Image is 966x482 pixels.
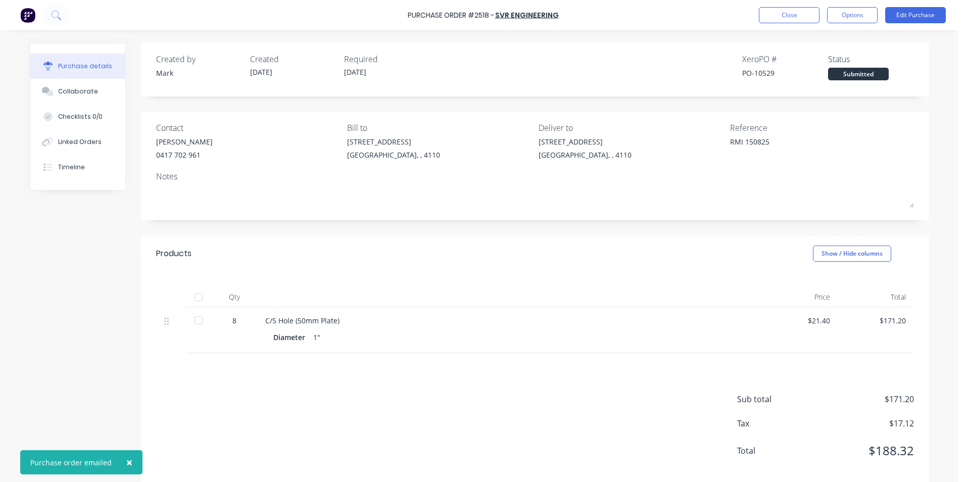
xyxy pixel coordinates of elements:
[347,136,440,147] div: [STREET_ADDRESS]
[126,455,132,469] span: ×
[30,457,112,468] div: Purchase order emailed
[742,53,828,65] div: Xero PO #
[58,112,103,121] div: Checklists 0/0
[30,155,125,180] button: Timeline
[58,163,85,172] div: Timeline
[737,445,813,457] span: Total
[58,62,112,71] div: Purchase details
[212,287,257,307] div: Qty
[156,136,213,147] div: [PERSON_NAME]
[737,393,813,405] span: Sub total
[156,68,242,78] div: Mark
[813,246,891,262] button: Show / Hide columns
[770,315,830,326] div: $21.40
[344,53,430,65] div: Required
[30,129,125,155] button: Linked Orders
[885,7,946,23] button: Edit Purchase
[495,10,559,20] a: SVR Engineering
[265,315,754,326] div: C/S Hole (50mm Plate)
[156,150,213,160] div: 0417 702 961
[347,122,531,134] div: Bill to
[813,417,914,429] span: $17.12
[759,7,819,23] button: Close
[156,53,242,65] div: Created by
[730,136,856,159] textarea: RMI 150825
[156,170,914,182] div: Notes
[220,315,249,326] div: 8
[827,7,878,23] button: Options
[846,315,906,326] div: $171.20
[58,137,102,147] div: Linked Orders
[30,104,125,129] button: Checklists 0/0
[737,417,813,429] span: Tax
[838,287,914,307] div: Total
[347,150,440,160] div: [GEOGRAPHIC_DATA], , 4110
[116,450,142,474] button: Close
[813,393,914,405] span: $171.20
[828,53,914,65] div: Status
[30,79,125,104] button: Collaborate
[250,53,336,65] div: Created
[156,248,191,260] div: Products
[156,122,340,134] div: Contact
[730,122,914,134] div: Reference
[813,442,914,460] span: $188.32
[273,330,313,345] div: Diameter
[762,287,838,307] div: Price
[20,8,35,23] img: Factory
[539,150,632,160] div: [GEOGRAPHIC_DATA], , 4110
[539,122,722,134] div: Deliver to
[539,136,632,147] div: [STREET_ADDRESS]
[408,10,494,21] div: Purchase Order #2518 -
[30,54,125,79] button: Purchase details
[742,68,828,78] div: PO-10529
[313,330,320,345] div: 1"
[58,87,98,96] div: Collaborate
[828,68,889,80] div: Submitted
